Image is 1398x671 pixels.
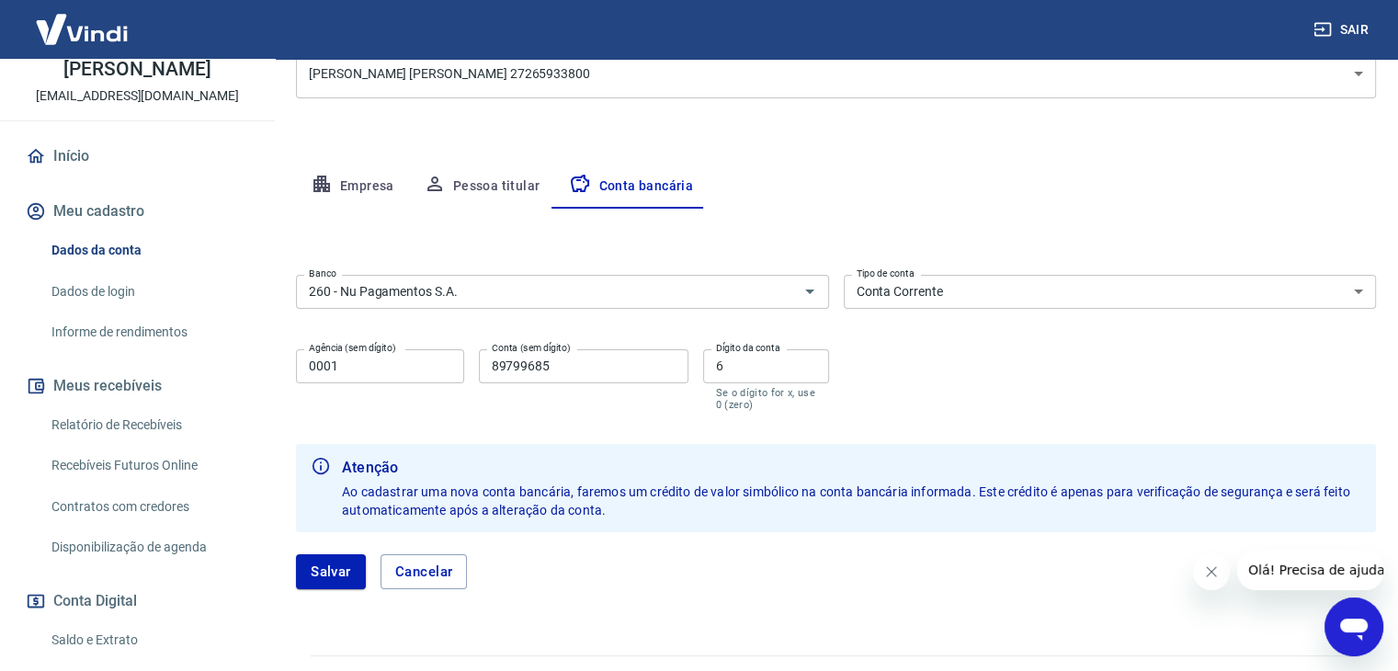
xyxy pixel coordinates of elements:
[36,86,239,106] p: [EMAIL_ADDRESS][DOMAIN_NAME]
[797,279,823,304] button: Abrir
[296,165,409,209] button: Empresa
[22,136,253,176] a: Início
[309,267,336,280] label: Banco
[381,554,468,589] button: Cancelar
[342,457,1361,479] b: Atenção
[296,554,366,589] button: Salvar
[44,621,253,659] a: Saldo e Extrato
[492,341,571,355] label: Conta (sem dígito)
[716,387,816,411] p: Se o dígito for x, use 0 (zero)
[44,313,253,351] a: Informe de rendimentos
[44,232,253,269] a: Dados da conta
[44,406,253,444] a: Relatório de Recebíveis
[22,191,253,232] button: Meu cadastro
[11,13,154,28] span: Olá! Precisa de ajuda?
[342,484,1353,517] span: Ao cadastrar uma nova conta bancária, faremos um crédito de valor simbólico na conta bancária inf...
[309,341,396,355] label: Agência (sem dígito)
[44,273,253,311] a: Dados de login
[22,366,253,406] button: Meus recebíveis
[554,165,708,209] button: Conta bancária
[44,488,253,526] a: Contratos com credores
[857,267,915,280] label: Tipo de conta
[409,165,555,209] button: Pessoa titular
[1237,550,1383,590] iframe: Mensagem da empresa
[22,1,142,57] img: Vindi
[44,529,253,566] a: Disponibilização de agenda
[22,581,253,621] button: Conta Digital
[716,341,780,355] label: Dígito da conta
[44,447,253,484] a: Recebíveis Futuros Online
[1324,597,1383,656] iframe: Botão para abrir a janela de mensagens
[63,60,210,79] p: [PERSON_NAME]
[1193,553,1230,590] iframe: Fechar mensagem
[296,50,1376,98] div: [PERSON_NAME] [PERSON_NAME] 27265933800
[1310,13,1376,47] button: Sair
